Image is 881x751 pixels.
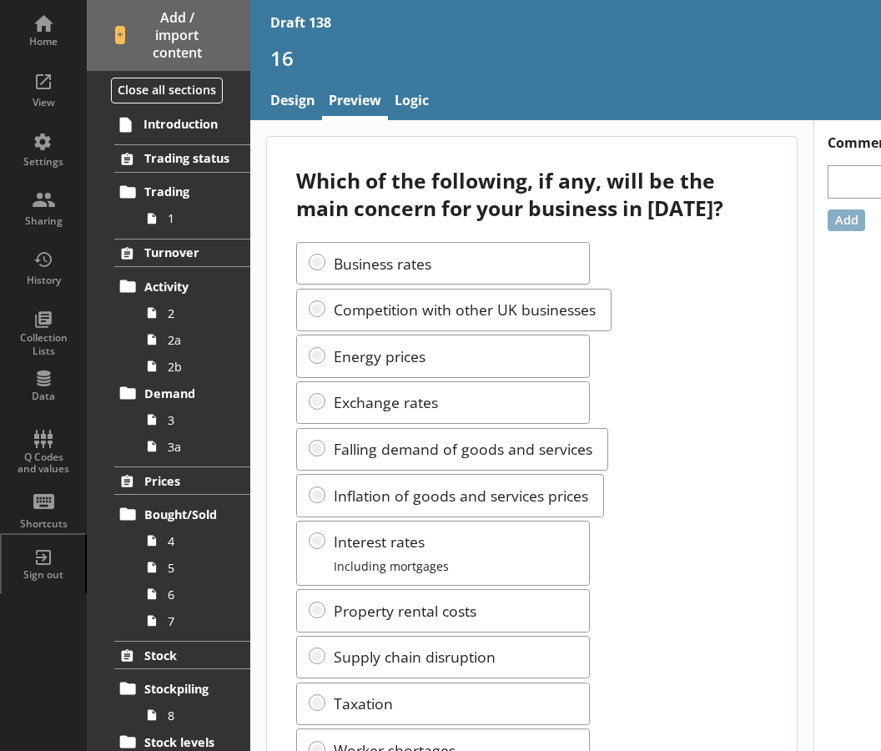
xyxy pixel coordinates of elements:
span: 2 [168,305,232,321]
span: Introduction [143,116,233,132]
li: Trading statusTrading1 [87,144,250,232]
span: 3a [168,439,232,455]
a: Logic [388,84,435,120]
span: 4 [168,533,232,549]
a: Turnover [114,239,250,267]
span: Bought/Sold [144,507,233,522]
a: Trading status [114,144,250,173]
a: 2b [140,353,250,380]
a: Prices [114,466,250,495]
a: Bought/Sold [114,501,250,527]
a: 3a [140,433,250,460]
span: 8 [168,708,232,723]
a: Design [264,84,322,120]
li: Bought/Sold4567 [122,501,250,634]
a: 6 [140,581,250,607]
div: Settings [14,155,73,169]
span: 6 [168,587,232,602]
a: 7 [140,607,250,634]
a: Stockpiling [114,675,250,702]
div: Q Codes and values [14,451,73,476]
span: 1 [168,210,232,226]
span: Stock levels [144,734,233,750]
span: Trading [144,184,233,199]
span: 2b [168,359,232,375]
div: View [14,96,73,109]
li: PricesBought/Sold4567 [87,466,250,634]
a: Preview [322,84,388,120]
li: Demand33a [122,380,250,460]
span: Turnover [144,244,233,260]
a: 1 [140,205,250,232]
span: 3 [168,412,232,428]
div: Collection Lists [14,331,73,357]
span: Add / import content [115,9,223,61]
span: Trading status [144,150,233,166]
div: Home [14,35,73,48]
div: Data [14,390,73,403]
span: 7 [168,613,232,629]
li: Stockpiling8 [122,675,250,728]
span: 2a [168,332,232,348]
div: Draft 138 [270,13,331,32]
li: Trading1 [122,179,250,232]
div: Sign out [14,568,73,582]
div: Which of the following, if any, will be the main concern for your business in [DATE]? [296,167,767,222]
span: Demand [144,386,233,401]
a: 2a [140,326,250,353]
span: Activity [144,279,233,295]
a: Stock [114,641,250,669]
div: Shortcuts [14,517,73,531]
a: Introduction [113,111,250,138]
li: TurnoverActivity22a2bDemand33a [87,239,250,460]
a: Trading [114,179,250,205]
a: 3 [140,406,250,433]
span: 5 [168,560,232,576]
div: Sharing [14,214,73,228]
a: 5 [140,554,250,581]
a: 2 [140,300,250,326]
span: Prices [144,473,233,489]
li: Activity22a2b [122,273,250,380]
span: Stock [144,648,233,663]
span: Stockpiling [144,681,233,697]
a: Demand [114,380,250,406]
a: 4 [140,527,250,554]
div: History [14,274,73,287]
a: Activity [114,273,250,300]
a: 8 [140,702,250,728]
button: Close all sections [111,78,223,103]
